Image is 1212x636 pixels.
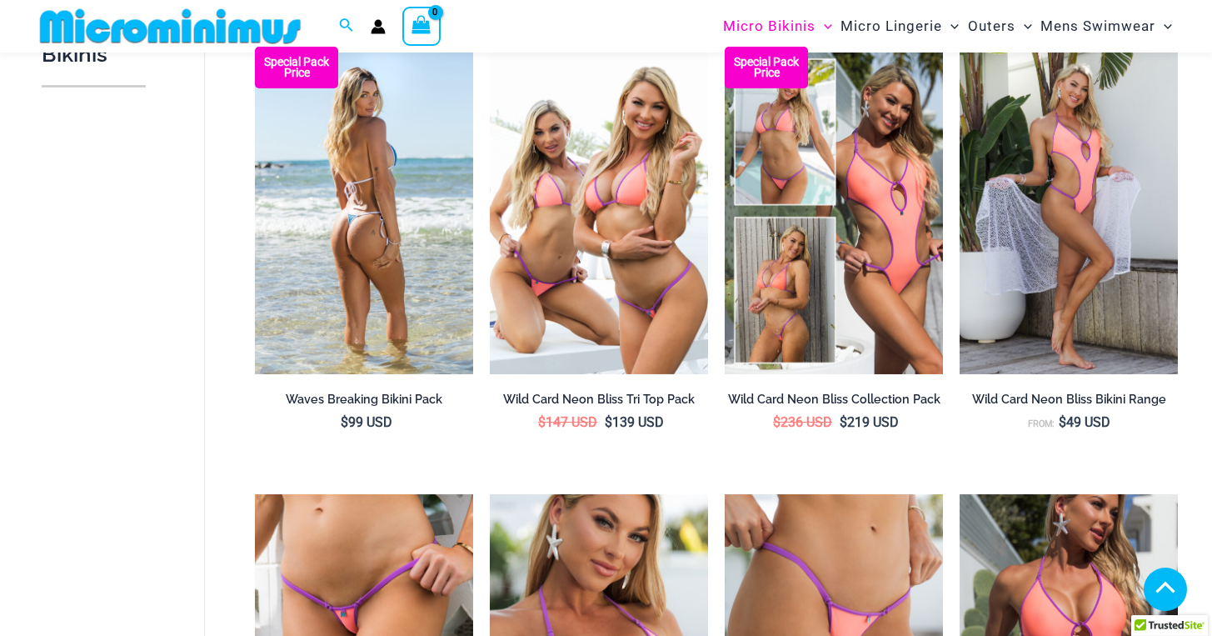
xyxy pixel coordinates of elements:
[840,414,847,430] span: $
[605,414,664,430] bdi: 139 USD
[960,47,1178,374] img: Wild Card Neon Bliss 312 Top 01
[1040,5,1155,48] span: Mens Swimwear
[402,7,441,45] a: View Shopping Cart, empty
[1155,5,1172,48] span: Menu Toggle
[255,57,338,78] b: Special Pack Price
[255,392,473,413] a: Waves Breaking Bikini Pack
[773,414,832,430] bdi: 236 USD
[840,414,899,430] bdi: 219 USD
[490,392,708,408] h2: Wild Card Neon Bliss Tri Top Pack
[773,414,781,430] span: $
[538,414,546,430] span: $
[725,47,943,374] a: Collection Pack (7) Collection Pack B (1)Collection Pack B (1)
[1028,418,1055,429] span: From:
[815,5,832,48] span: Menu Toggle
[964,5,1036,48] a: OutersMenu ToggleMenu Toggle
[836,5,963,48] a: Micro LingerieMenu ToggleMenu Toggle
[1059,414,1110,430] bdi: 49 USD
[942,5,959,48] span: Menu Toggle
[341,414,348,430] span: $
[339,16,354,37] a: Search icon link
[255,392,473,408] h2: Waves Breaking Bikini Pack
[840,5,942,48] span: Micro Lingerie
[490,392,708,413] a: Wild Card Neon Bliss Tri Top Pack
[725,392,943,413] a: Wild Card Neon Bliss Collection Pack
[960,392,1178,413] a: Wild Card Neon Bliss Bikini Range
[538,414,597,430] bdi: 147 USD
[725,57,808,78] b: Special Pack Price
[255,47,473,374] a: Waves Breaking Ocean 312 Top 456 Bottom 08 Waves Breaking Ocean 312 Top 456 Bottom 04Waves Breaki...
[1015,5,1032,48] span: Menu Toggle
[1036,5,1176,48] a: Mens SwimwearMenu ToggleMenu Toggle
[33,8,307,45] img: MM SHOP LOGO FLAT
[968,5,1015,48] span: Outers
[341,414,392,430] bdi: 99 USD
[960,392,1178,408] h2: Wild Card Neon Bliss Bikini Range
[960,47,1178,374] a: Wild Card Neon Bliss 312 Top 01Wild Card Neon Bliss 819 One Piece St Martin 5996 Sarong 04Wild Ca...
[723,5,815,48] span: Micro Bikinis
[725,392,943,408] h2: Wild Card Neon Bliss Collection Pack
[1059,414,1066,430] span: $
[255,47,473,374] img: Waves Breaking Ocean 312 Top 456 Bottom 04
[490,47,708,374] img: Wild Card Neon Bliss Tri Top Pack
[605,414,612,430] span: $
[719,5,836,48] a: Micro BikinisMenu ToggleMenu Toggle
[716,3,1179,50] nav: Site Navigation
[371,19,386,34] a: Account icon link
[490,47,708,374] a: Wild Card Neon Bliss Tri Top PackWild Card Neon Bliss Tri Top Pack BWild Card Neon Bliss Tri Top ...
[725,47,943,374] img: Collection Pack (7)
